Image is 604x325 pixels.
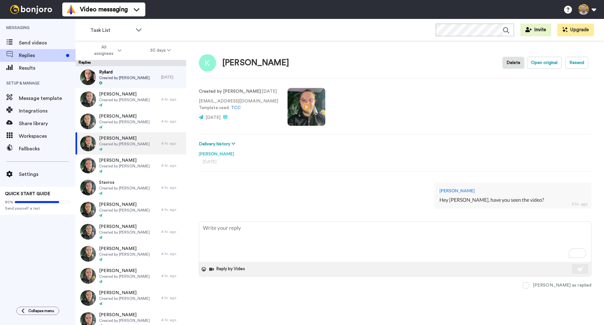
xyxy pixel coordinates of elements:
span: Created by [PERSON_NAME] [99,208,150,213]
span: Send videos [19,39,75,47]
span: Created by [PERSON_NAME] [99,318,150,323]
span: [PERSON_NAME] [99,91,150,97]
img: ed8bbd6c-1b4a-4309-b3b2-8cfc461a1532-thumb.jpg [80,113,96,129]
span: Created by [PERSON_NAME] [99,274,150,279]
div: [DATE] [203,159,588,165]
div: 4 hr. ago [161,97,183,102]
span: [PERSON_NAME] [99,113,150,119]
button: Collapse menu [16,307,59,315]
div: 4 hr. ago [161,251,183,256]
span: Collapse menu [28,308,54,313]
a: RyšardCreated by [PERSON_NAME][DATE] [75,66,186,88]
span: [PERSON_NAME] [99,157,150,164]
span: [PERSON_NAME] [99,312,150,318]
p: [EMAIL_ADDRESS][DOMAIN_NAME] Template used: [199,98,278,111]
span: Video messaging [80,5,128,14]
span: [PERSON_NAME] [99,135,150,142]
div: 4 hr. ago [161,273,183,278]
span: Integrations [19,107,75,115]
span: Created by [PERSON_NAME] [99,142,150,147]
button: Delete [502,57,524,69]
img: send-white.svg [577,267,584,272]
div: 4 hr. ago [161,317,183,322]
img: fd2c950e-1580-4147-add0-33275ca76388-thumb.jpg [80,136,96,151]
span: [PERSON_NAME] [99,290,150,296]
div: [PERSON_NAME] [222,58,289,67]
div: [PERSON_NAME] as replied [533,282,591,288]
a: [PERSON_NAME]Created by [PERSON_NAME]4 hr. ago [75,243,186,265]
span: [PERSON_NAME] [99,201,150,208]
span: Workspaces [19,132,75,140]
span: Stavros [99,179,150,186]
span: Created by [PERSON_NAME] [99,75,150,80]
button: Resend [565,57,588,69]
span: Created by [PERSON_NAME] [99,119,150,125]
img: 74652981-1866-4ea4-97dc-feafb6a49d2a-thumb.jpg [80,246,96,262]
div: 4 hr. ago [161,141,183,146]
button: Upgrade [557,24,594,36]
span: [DATE] [205,115,221,120]
a: [PERSON_NAME]Created by [PERSON_NAME]4 hr. ago [75,110,186,132]
div: Replies [75,60,186,66]
img: Image of Kimberly [199,54,216,72]
span: Created by [PERSON_NAME] [99,186,150,191]
span: Replies [19,52,64,59]
span: 80% [5,200,13,205]
span: QUICK START GUIDE [5,192,50,196]
a: [PERSON_NAME]Created by [PERSON_NAME]4 hr. ago [75,154,186,177]
a: [PERSON_NAME]Created by [PERSON_NAME]4 hr. ago [75,265,186,287]
div: Hey [PERSON_NAME], have you seen the video? [439,196,586,204]
span: Share library [19,120,75,127]
a: TCC [231,106,241,110]
div: [DATE] [161,75,183,80]
span: [PERSON_NAME] [99,223,150,230]
button: All assignees [77,42,136,59]
div: 4 hr. ago [161,185,183,190]
span: Created by [PERSON_NAME] [99,252,150,257]
span: Send yourself a test [5,206,70,211]
a: [PERSON_NAME]Created by [PERSON_NAME]4 hr. ago [75,132,186,154]
img: 449ee3d5-846e-4744-9023-84f095750cb3-thumb.jpg [80,202,96,218]
span: Created by [PERSON_NAME] [99,230,150,235]
img: bj-logo-header-white.svg [8,5,55,14]
span: [PERSON_NAME] [99,246,150,252]
div: 4 hr. ago [161,163,183,168]
button: Reply by Video [209,264,247,274]
button: Open original [527,57,562,69]
div: 4 hr. ago [161,119,183,124]
span: Results [19,64,75,72]
img: vm-color.svg [66,4,76,15]
button: 30 days [136,45,185,56]
img: 4b313ff7-2d52-474b-9328-52951ba74478-thumb.jpg [80,224,96,240]
textarea: To enrich screen reader interactions, please activate Accessibility in Grammarly extension settings [199,222,591,262]
div: [PERSON_NAME] [439,188,586,194]
img: ce044bf4-60a3-4747-b444-fd7ab9fe9a7c-thumb.jpg [80,158,96,173]
span: Settings [19,171,75,178]
div: 4 hr. ago [161,295,183,300]
span: Ryšard [99,69,150,75]
span: [PERSON_NAME] [99,268,150,274]
p: : [DATE] [199,88,278,95]
a: [PERSON_NAME]Created by [PERSON_NAME]4 hr. ago [75,88,186,110]
img: 779bee92-86f3-4642-a8f7-43b16890a087-thumb.jpg [80,268,96,284]
img: f77f40de-f423-4216-b099-e61825785904-thumb.jpg [80,69,96,85]
div: 4 hr. ago [161,229,183,234]
button: Delivery history [199,141,237,148]
div: 4 hr. ago [161,207,183,212]
div: 4 hr. ago [571,201,588,207]
span: Task List [90,26,132,34]
span: Created by [PERSON_NAME] [99,97,150,102]
img: fc5564a6-a29d-4f2f-ab63-479193c14d8b-thumb.jpg [80,180,96,195]
button: Invite [520,24,551,36]
span: All assignees [91,44,116,57]
span: Message template [19,95,75,102]
a: [PERSON_NAME]Created by [PERSON_NAME]4 hr. ago [75,199,186,221]
a: [PERSON_NAME]Created by [PERSON_NAME]4 hr. ago [75,287,186,309]
a: [PERSON_NAME]Created by [PERSON_NAME]4 hr. ago [75,221,186,243]
strong: Created by [PERSON_NAME] [199,89,261,94]
span: Created by [PERSON_NAME] [99,296,150,301]
span: Created by [PERSON_NAME] [99,164,150,169]
img: 236e7cfc-85ce-47b5-a4e9-5909d8107aee-thumb.jpg [80,290,96,306]
span: Fallbacks [19,145,75,153]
